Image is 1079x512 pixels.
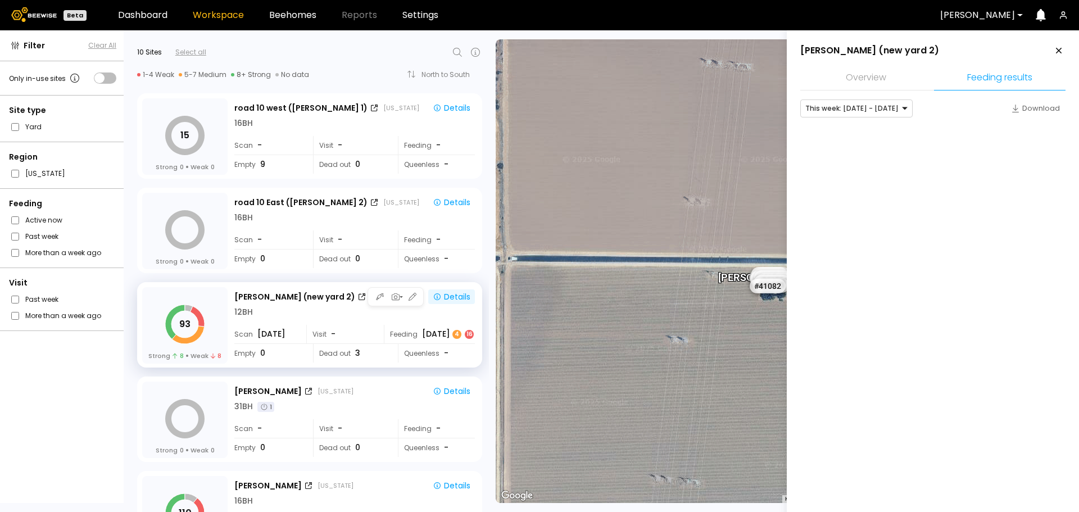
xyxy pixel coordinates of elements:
[234,230,305,249] div: Scan
[180,257,184,266] span: 0
[11,7,57,22] img: Beewise logo
[398,136,475,155] div: Feeding
[211,351,221,360] span: 8
[257,402,274,412] div: 1
[452,330,461,339] div: 4
[231,70,271,79] div: 8+ Strong
[750,279,786,293] div: # 41082
[64,10,87,21] div: Beta
[436,234,442,246] div: -
[25,247,101,259] label: More than a week ago
[260,442,265,454] span: 0
[785,495,833,503] button: Keyboard shortcuts
[444,442,448,454] span: -
[257,423,262,434] span: -
[234,495,253,507] div: 16 BH
[9,105,116,116] div: Site type
[234,102,368,114] div: road 10 west ([PERSON_NAME] 1)
[257,234,262,246] span: -
[260,347,265,359] span: 0
[180,446,184,455] span: 0
[156,446,215,455] div: Strong Weak
[428,101,475,115] button: Details
[137,47,162,57] div: 10 Sites
[421,71,478,78] div: North to South
[148,351,221,360] div: Strong Weak
[234,438,305,457] div: Empty
[234,386,302,397] div: [PERSON_NAME]
[257,139,262,151] span: -
[25,293,58,305] label: Past week
[398,230,475,249] div: Feeding
[313,155,390,174] div: Dead out
[800,44,939,57] div: [PERSON_NAME] (new yard 2)
[234,212,253,224] div: 16 BH
[355,442,360,454] span: 0
[234,250,305,268] div: Empty
[436,423,442,434] div: -
[433,103,470,113] div: Details
[234,480,302,492] div: [PERSON_NAME]
[465,330,474,339] div: 16
[318,387,353,396] div: [US_STATE]
[498,488,536,503] img: Google
[193,11,244,20] a: Workspace
[25,214,62,226] label: Active now
[9,151,116,163] div: Region
[9,71,81,85] div: Only in-use sites
[444,347,448,359] span: -
[754,270,790,285] div: # 41062
[433,197,470,207] div: Details
[398,344,475,363] div: Queenless
[318,481,353,490] div: [US_STATE]
[118,11,167,20] a: Dashboard
[180,129,189,142] tspan: 15
[433,481,470,491] div: Details
[9,198,116,210] div: Feeding
[211,162,215,171] span: 0
[137,70,174,79] div: 1-4 Weak
[428,289,475,304] button: Details
[313,419,390,438] div: Visit
[260,253,265,265] span: 0
[428,384,475,398] button: Details
[718,259,847,283] div: [PERSON_NAME] (new yard 2)
[211,257,215,266] span: 0
[355,158,360,170] span: 0
[753,278,789,293] div: # 41075
[234,306,253,318] div: 12 BH
[25,167,65,179] label: [US_STATE]
[180,162,184,171] span: 0
[24,40,45,52] span: Filter
[269,11,316,20] a: Beehomes
[800,66,932,90] li: Overview
[156,257,215,266] div: Strong Weak
[234,401,253,413] div: 31 BH
[25,310,101,321] label: More than a week ago
[9,277,116,289] div: Visit
[88,40,116,51] span: Clear All
[398,419,475,438] div: Feeding
[355,253,360,265] span: 0
[338,234,342,246] span: -
[211,446,215,455] span: 0
[433,292,470,302] div: Details
[260,158,265,170] span: 9
[234,197,368,209] div: road 10 East ([PERSON_NAME] 2)
[1005,99,1066,117] button: Download
[25,230,58,242] label: Past week
[313,438,390,457] div: Dead out
[175,47,206,57] div: Select all
[234,155,305,174] div: Empty
[428,195,475,210] button: Details
[234,291,355,303] div: [PERSON_NAME] (new yard 2)
[338,139,342,151] span: -
[234,419,305,438] div: Scan
[422,328,475,340] div: [DATE]
[156,162,215,171] div: Strong Weak
[754,274,790,289] div: # 41039
[428,478,475,493] button: Details
[1011,103,1060,114] div: Download
[398,438,475,457] div: Queenless
[342,11,377,20] span: Reports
